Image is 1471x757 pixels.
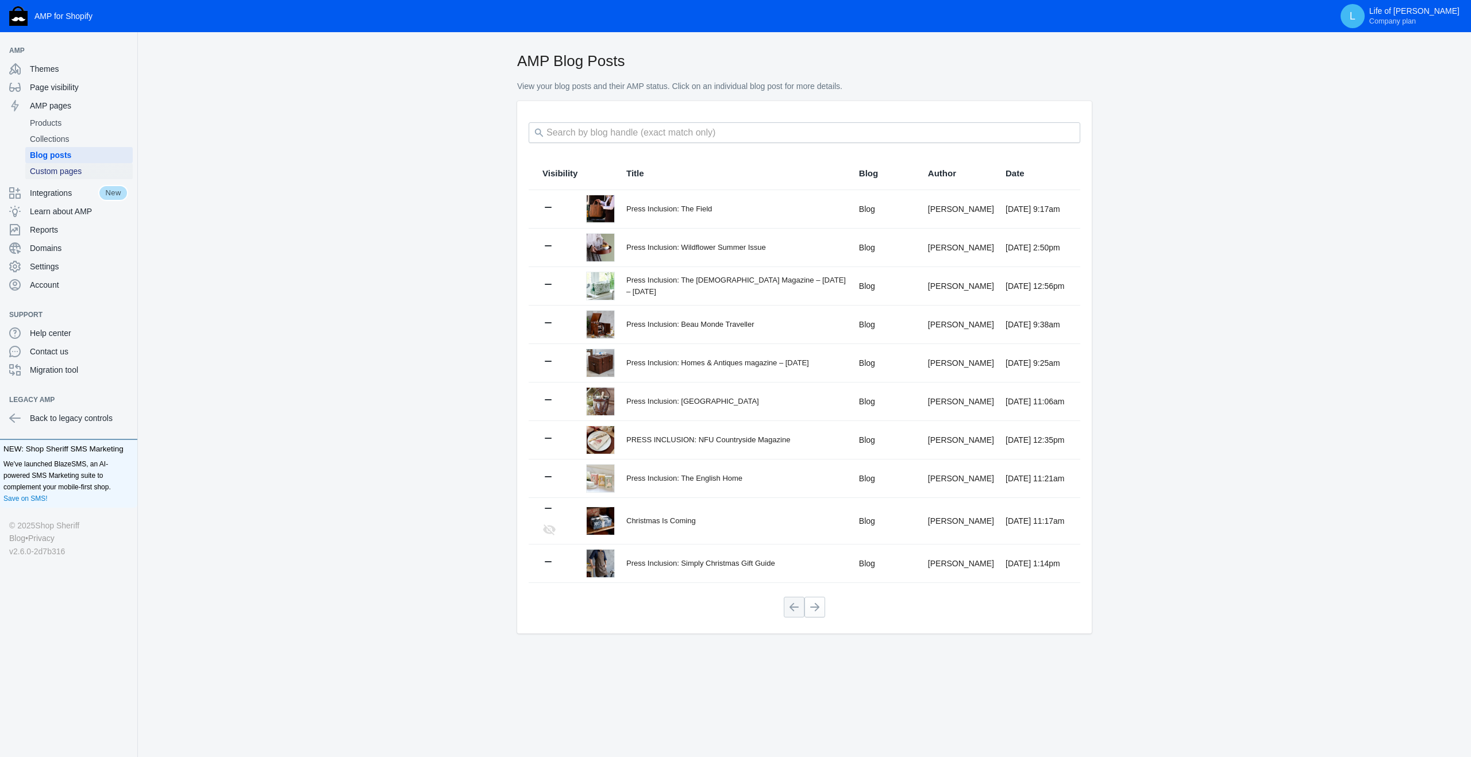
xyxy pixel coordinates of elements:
[1006,357,1066,369] div: [DATE] 9:25am
[9,309,117,320] span: Support
[626,558,848,569] div: Press Inclusion: Simply Christmas Gift Guide
[30,224,128,235] span: Reports
[5,78,133,96] a: Page visibility
[25,147,133,163] a: Blog posts
[1006,515,1066,527] div: [DATE] 11:17am
[1006,280,1066,292] div: [DATE] 12:56pm
[859,168,878,179] span: Blog
[1006,242,1066,253] div: [DATE] 2:50pm
[587,426,614,454] img: Cotton_Napkin-Set-Red-Robin-LS1.jpg
[3,493,48,504] a: Save on SMS!
[587,349,614,377] img: leather-heirloom-trunk-361974.jpg
[928,319,994,330] div: [PERSON_NAME]
[30,82,128,93] span: Page visibility
[626,396,848,407] div: Press Inclusion: [GEOGRAPHIC_DATA]
[1006,319,1066,330] div: [DATE] 9:38am
[30,327,128,339] span: Help center
[517,81,1092,92] p: View your blog posts and their AMP status. Click on an individual blog post for more details.
[859,396,917,407] div: Blog
[30,261,128,272] span: Settings
[5,96,133,115] a: AMP pages
[30,346,128,357] span: Contact us
[928,280,994,292] div: [PERSON_NAME]
[1006,434,1066,446] div: [DATE] 12:35pm
[30,100,128,111] span: AMP pages
[9,545,128,558] div: v2.6.0-2d7b316
[859,558,917,569] div: Blog
[928,515,994,527] div: [PERSON_NAME]
[626,357,848,369] div: Press Inclusion: Homes & Antiques magazine – [DATE]
[928,203,994,215] div: [PERSON_NAME]
[35,519,79,532] a: Shop Sheriff
[9,532,25,544] a: Blog
[542,523,556,536] mat-icon: visibility_off
[587,507,614,535] img: GIFT-WRAP-CHRISTMAS-24-LS1.jpg
[30,63,128,75] span: Themes
[30,117,128,129] span: Products
[626,319,848,330] div: Press Inclusion: Beau Monde Traveller
[30,279,128,291] span: Account
[9,45,117,56] span: AMP
[1369,6,1460,26] p: Life of [PERSON_NAME]
[9,6,28,26] img: Shop Sheriff Logo
[859,473,917,484] div: Blog
[5,184,133,202] a: IntegrationsNew
[30,242,128,254] span: Domains
[5,257,133,276] a: Settings
[1006,396,1066,407] div: [DATE] 11:06am
[928,242,994,253] div: [PERSON_NAME]
[587,195,614,223] img: Brown_Waxed_Canvas_Cool_Bag_02b9e374-0677-4d64-a103-e9f6e92cbfc0.jpg
[30,364,128,376] span: Migration tool
[9,532,128,544] div: •
[117,397,135,402] button: Add a sales channel
[117,48,135,53] button: Add a sales channel
[117,312,135,317] button: Add a sales channel
[5,221,133,239] a: Reports
[928,434,994,446] div: [PERSON_NAME]
[587,311,614,338] img: mixology-case-753497_b79173d4-f3f8-4be0-a61b-6f6b6faaf476.jpg
[1414,700,1457,743] iframe: Drift Widget Chat Controller
[859,203,917,215] div: Blog
[98,185,128,201] span: New
[859,357,917,369] div: Blog
[626,275,848,297] div: Press Inclusion: The [DEMOGRAPHIC_DATA] Magazine – [DATE] – [DATE]
[587,465,614,492] img: SET-OF-THREE-DIVINE-SOAPS-LS1.jpg
[30,412,128,424] span: Back to legacy controls
[529,122,1080,143] input: Search by blog handle (exact match only)
[859,319,917,330] div: Blog
[928,396,994,407] div: [PERSON_NAME]
[9,394,117,405] span: Legacy AMP
[859,515,917,527] div: Blog
[25,163,133,179] a: Custom pages
[626,515,848,527] div: Christmas Is Coming
[859,280,917,292] div: Blog
[517,51,1092,71] h2: AMP Blog Posts
[1006,558,1066,569] div: [DATE] 1:14pm
[928,473,994,484] div: [PERSON_NAME]
[928,168,956,179] span: Author
[587,234,614,261] img: leather-round-drinks-tray-348674.jpg
[928,357,994,369] div: [PERSON_NAME]
[859,434,917,446] div: Blog
[1006,473,1066,484] div: [DATE] 11:21am
[1347,10,1358,22] span: L
[859,242,917,253] div: Blog
[30,206,128,217] span: Learn about AMP
[34,11,93,21] span: AMP for Shopify
[30,165,128,177] span: Custom pages
[5,239,133,257] a: Domains
[25,131,133,147] a: Collections
[30,149,128,161] span: Blog posts
[30,187,98,199] span: Integrations
[28,532,55,544] a: Privacy
[5,276,133,294] a: Account
[626,473,848,484] div: Press Inclusion: The English Home
[1369,17,1416,26] span: Company plan
[5,202,133,221] a: Learn about AMP
[25,115,133,131] a: Products
[626,434,848,446] div: PRESS INCLUSION: NFU Countryside Magazine
[5,60,133,78] a: Themes
[9,519,128,532] div: © 2025
[587,272,614,300] img: MEADOW-COSMETIC-BAG-LARGE-LS1_b4ec9ea2-d612-49c4-b3a8-369a8b056329.jpg
[5,361,133,379] a: Migration tool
